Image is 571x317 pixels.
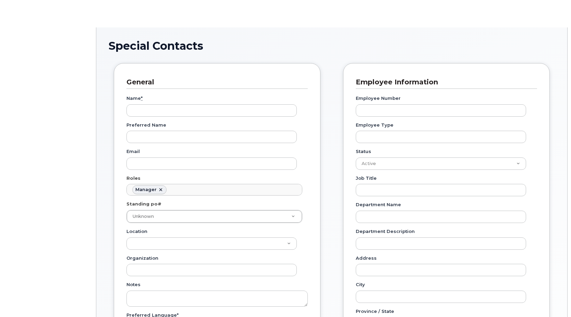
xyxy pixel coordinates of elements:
h3: General [126,78,303,87]
label: Department Description [356,228,415,235]
h3: Employee Information [356,78,532,87]
a: Unknown [127,210,302,223]
label: Department Name [356,201,401,208]
label: Address [356,255,377,261]
label: City [356,281,365,288]
label: Employee Number [356,95,401,102]
h1: Special Contacts [109,40,555,52]
label: Employee Type [356,122,393,128]
label: Standing po# [126,201,161,207]
label: Province / State [356,308,394,315]
label: Roles [126,175,141,181]
abbr: required [141,95,143,101]
label: Email [126,148,140,155]
label: Organization [126,255,158,261]
label: Status [356,148,371,155]
label: Preferred Name [126,122,166,128]
label: Notes [126,281,141,288]
label: Job Title [356,175,377,181]
label: Location [126,228,147,235]
span: Unknown [133,214,154,219]
label: Name [126,95,143,102]
div: Manager [135,187,157,192]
